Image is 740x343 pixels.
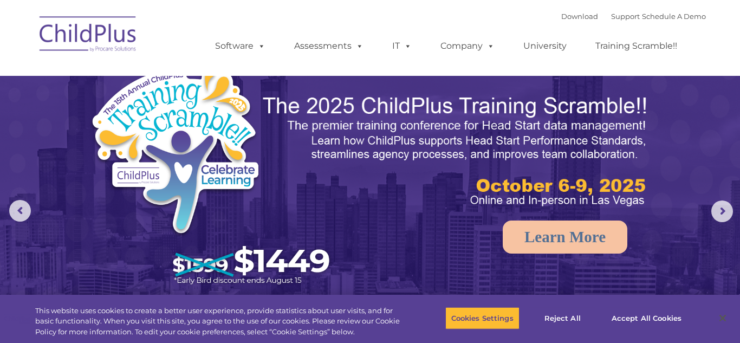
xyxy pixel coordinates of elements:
[711,306,735,330] button: Close
[561,12,598,21] a: Download
[381,35,423,57] a: IT
[606,307,687,329] button: Accept All Cookies
[512,35,577,57] a: University
[529,307,596,329] button: Reject All
[204,35,276,57] a: Software
[445,307,520,329] button: Cookies Settings
[585,35,688,57] a: Training Scramble!!
[34,9,142,63] img: ChildPlus by Procare Solutions
[151,72,184,80] span: Last name
[35,306,407,338] div: This website uses cookies to create a better user experience, provide statistics about user visit...
[561,12,706,21] font: |
[151,116,197,124] span: Phone number
[503,221,627,254] a: Learn More
[430,35,505,57] a: Company
[642,12,706,21] a: Schedule A Demo
[283,35,374,57] a: Assessments
[611,12,640,21] a: Support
